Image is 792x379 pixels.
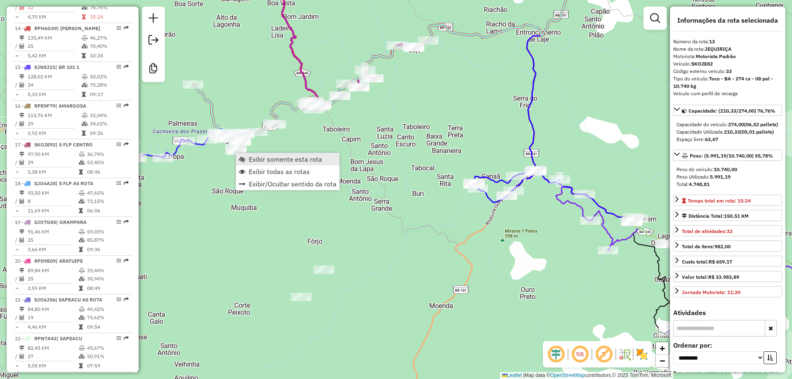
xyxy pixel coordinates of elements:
[87,189,128,197] td: 47,65%
[79,363,83,368] i: Tempo total em rota
[673,60,782,68] div: Veículo:
[19,5,24,10] i: Total de Atividades
[27,245,78,254] td: 3,66 KM
[19,160,24,165] i: Total de Atividades
[124,336,129,341] em: Rota exportada
[635,348,648,361] img: Exibir/Ocultar setores
[673,210,782,221] a: Distância Total:150,51 KM
[27,275,78,283] td: 25
[744,121,778,127] strong: (06,52 pallets)
[27,305,78,313] td: 84,80 KM
[15,158,19,167] td: /
[87,207,128,215] td: 06:06
[291,293,311,301] div: Atividade não roteirizada - BAR DO NEIRIVAN
[15,90,19,99] td: =
[124,181,129,186] em: Rota exportada
[82,113,88,118] i: % de utilização do peso
[714,166,737,172] strong: 10.740,00
[15,120,19,128] td: /
[15,275,19,283] td: /
[673,90,782,97] div: Veículo com perfil de recarga
[688,108,775,114] span: Capacidade: (210,33/274,00) 76,76%
[27,168,78,176] td: 3,38 KM
[34,335,57,341] span: RPN7A43
[673,16,782,24] h4: Informações da rota selecionada
[673,105,782,116] a: Capacidade: (210,33/274,00) 76,76%
[27,52,81,60] td: 5,42 KM
[27,266,78,275] td: 89,84 KM
[27,13,81,21] td: 4,70 KM
[673,240,782,252] a: Total de itens:982,00
[57,335,82,341] span: | SAPEACU
[116,26,121,31] em: Opções
[676,181,779,188] div: Total:
[618,348,631,361] img: Fluxo de ruas
[673,75,782,90] div: Tipo do veículo:
[27,111,81,120] td: 113,76 KM
[79,247,83,252] i: Tempo total em rota
[676,136,779,143] div: Espaço livre:
[34,103,55,109] span: RPE9F79
[740,129,774,135] strong: (05,01 pallets)
[546,344,566,364] span: Ocultar deslocamento
[55,297,102,303] span: | SAPEACU AS ROTA
[90,120,129,128] td: 34,62%
[116,219,121,224] em: Opções
[689,181,709,187] strong: 4.748,81
[82,44,88,49] i: % de utilização da cubagem
[19,35,24,40] i: Distância Total
[124,26,129,31] em: Rota exportada
[705,136,718,142] strong: 63,67
[15,180,93,186] span: 18 -
[90,81,129,89] td: 70,28%
[87,344,128,352] td: 45,67%
[87,228,128,236] td: 59,03%
[27,3,81,12] td: 32
[34,297,55,303] span: SJO6J56
[647,10,663,26] a: Exibir filtros
[87,313,128,322] td: 73,62%
[55,64,79,70] span: | BR 101 1
[90,13,129,21] td: 15:24
[87,323,128,331] td: 09:54
[679,370,778,377] a: 1 - 14415 - MERC. DO [GEOGRAPHIC_DATA]
[124,219,129,224] em: Rota exportada
[726,68,732,74] strong: 33
[15,245,19,254] td: =
[236,178,339,190] li: Exibir/Ocultar sentido da rota
[249,156,322,162] span: Exibir somente esta rota
[124,64,129,69] em: Rota exportada
[79,315,85,320] i: % de utilização da cubagem
[708,274,739,280] strong: R$ 33.983,89
[15,352,19,360] td: /
[124,103,129,108] em: Rota exportada
[15,64,79,70] span: 15 -
[682,243,731,250] div: Total de itens:
[79,354,85,359] i: % de utilização da cubagem
[594,344,614,364] span: Exibir rótulo
[79,286,83,291] i: Tempo total em rota
[57,25,100,31] span: | [PERSON_NAME]
[19,82,24,87] i: Total de Atividades
[696,53,736,59] strong: Motorista Padrão
[673,68,782,75] div: Código externo veículo:
[570,344,590,364] span: Ocultar NR
[116,64,121,69] em: Opções
[673,150,782,161] a: Peso: (5.991,19/10.740,00) 55,78%
[523,372,524,378] span: |
[15,42,19,50] td: /
[15,219,87,225] span: 19 -
[82,35,88,40] i: % de utilização do peso
[19,113,24,118] i: Distância Total
[79,169,83,174] i: Tempo total em rota
[90,90,129,99] td: 09:17
[27,207,78,215] td: 11,69 KM
[15,103,86,109] span: 16 -
[82,14,86,19] i: Tempo total em rota
[87,158,128,167] td: 53,40%
[19,152,24,157] i: Distância Total
[27,150,78,158] td: 97,90 KM
[19,276,24,281] i: Total de Atividades
[87,245,128,254] td: 09:36
[34,141,56,148] span: SKO2E92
